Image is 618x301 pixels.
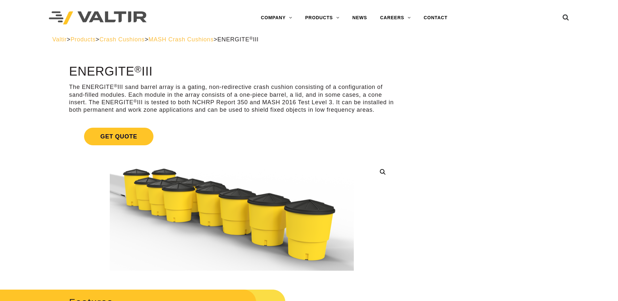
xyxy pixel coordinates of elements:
span: Get Quote [84,128,153,145]
a: MASH Crash Cushions [149,36,214,43]
h1: ENERGITE III [69,65,395,79]
sup: ® [135,64,142,74]
div: > > > > [52,36,566,43]
a: Crash Cushions [99,36,145,43]
sup: ® [250,36,253,41]
a: Get Quote [69,120,395,153]
a: CAREERS [374,11,417,24]
sup: ® [134,99,137,104]
img: Valtir [49,11,147,25]
a: COMPANY [254,11,299,24]
span: ENERGITE III [217,36,259,43]
a: NEWS [346,11,374,24]
a: Products [70,36,95,43]
p: The ENERGITE III sand barrel array is a gating, non-redirective crash cushion consisting of a con... [69,83,395,114]
a: PRODUCTS [299,11,346,24]
sup: ® [114,83,118,88]
a: Valtir [52,36,67,43]
a: CONTACT [417,11,454,24]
